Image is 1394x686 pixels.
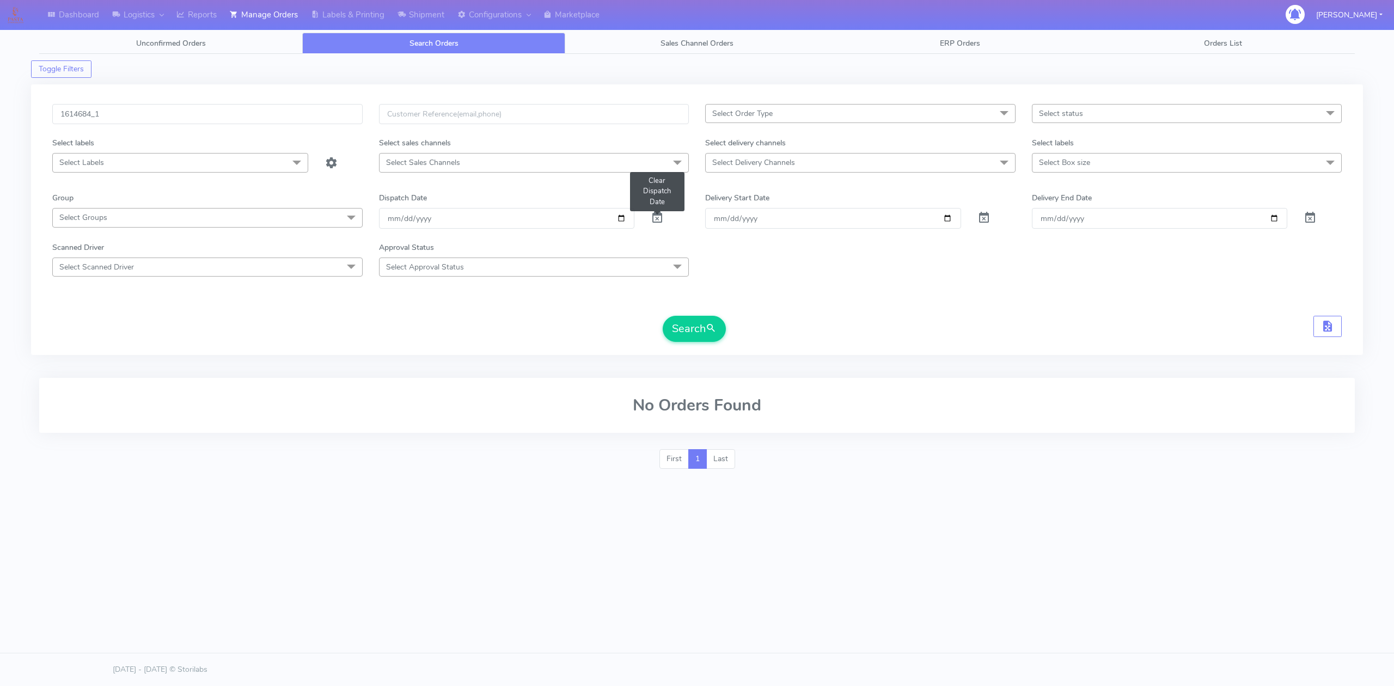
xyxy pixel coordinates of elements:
[386,157,460,168] span: Select Sales Channels
[59,262,134,272] span: Select Scanned Driver
[52,104,363,124] input: Order Id
[1032,137,1074,149] label: Select labels
[52,242,104,253] label: Scanned Driver
[39,33,1355,54] ul: Tabs
[661,38,733,48] span: Sales Channel Orders
[705,137,786,149] label: Select delivery channels
[136,38,206,48] span: Unconfirmed Orders
[379,104,689,124] input: Customer Reference(email,phone)
[379,242,434,253] label: Approval Status
[409,38,458,48] span: Search Orders
[52,396,1342,414] h2: No Orders Found
[59,212,107,223] span: Select Groups
[379,192,427,204] label: Dispatch Date
[1204,38,1242,48] span: Orders List
[52,137,94,149] label: Select labels
[1039,157,1090,168] span: Select Box size
[1308,4,1391,26] button: [PERSON_NAME]
[59,157,104,168] span: Select Labels
[379,137,451,149] label: Select sales channels
[663,316,726,342] button: Search
[712,108,773,119] span: Select Order Type
[688,449,707,469] a: 1
[52,192,74,204] label: Group
[705,192,769,204] label: Delivery Start Date
[31,60,91,78] button: Toggle Filters
[940,38,980,48] span: ERP Orders
[1032,192,1092,204] label: Delivery End Date
[1039,108,1083,119] span: Select status
[386,262,464,272] span: Select Approval Status
[712,157,795,168] span: Select Delivery Channels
